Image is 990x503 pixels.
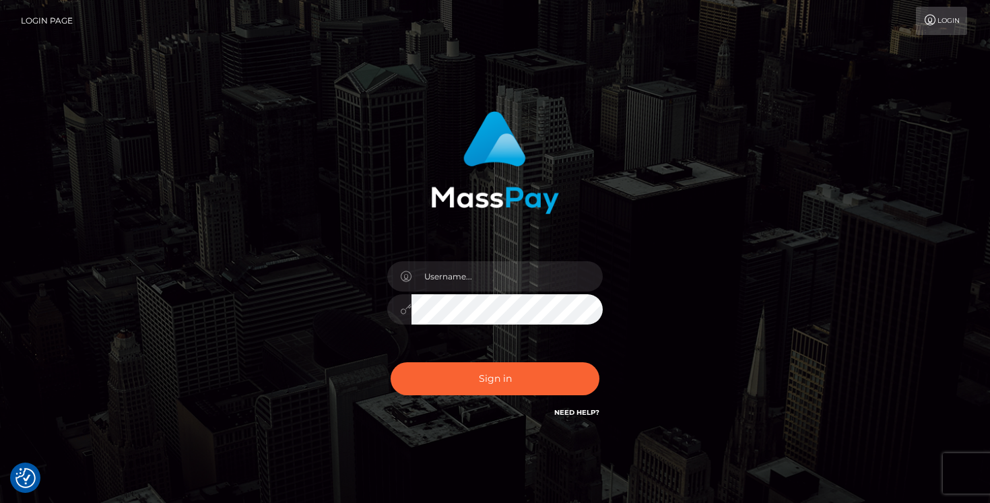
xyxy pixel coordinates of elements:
[431,111,559,214] img: MassPay Login
[916,7,967,35] a: Login
[21,7,73,35] a: Login Page
[15,468,36,488] img: Revisit consent button
[554,408,599,417] a: Need Help?
[411,261,603,292] input: Username...
[15,468,36,488] button: Consent Preferences
[391,362,599,395] button: Sign in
